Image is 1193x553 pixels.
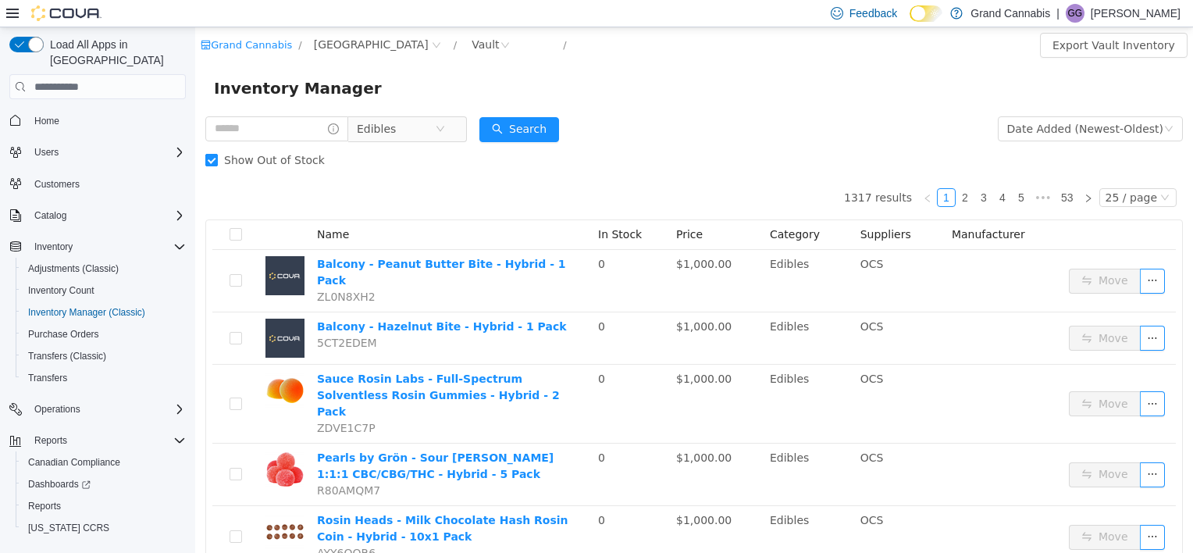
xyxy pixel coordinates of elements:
[16,517,192,539] button: [US_STATE] CCRS
[835,161,860,180] span: •••
[16,367,192,389] button: Transfers
[22,453,126,472] a: Canadian Compliance
[568,416,659,479] td: Edibles
[965,166,974,177] i: icon: down
[22,303,151,322] a: Inventory Manager (Classic)
[817,162,835,179] a: 5
[276,5,304,29] div: Vault
[23,127,136,139] span: Show Out of Stock
[1056,4,1059,23] p: |
[970,4,1050,23] p: Grand Cannabis
[723,161,742,180] li: Previous Page
[403,345,410,358] span: 0
[5,12,16,23] i: icon: shop
[28,500,61,512] span: Reports
[22,303,186,322] span: Inventory Manager (Classic)
[481,230,536,243] span: $1,000.00
[817,161,835,180] li: 5
[28,237,186,256] span: Inventory
[665,201,716,213] span: Suppliers
[19,48,196,73] span: Inventory Manager
[28,456,120,469] span: Canadian Compliance
[3,205,192,227] button: Catalog
[22,347,112,366] a: Transfers (Classic)
[28,431,73,450] button: Reports
[22,281,186,300] span: Inventory Count
[945,241,970,266] button: icon: ellipsis
[122,345,365,391] a: Sauce Rosin Labs - Full-Spectrum Solventless Rosin Gummies - Hybrid - 2 Pack
[28,431,186,450] span: Reports
[860,161,884,180] li: 53
[403,201,447,213] span: In Stock
[70,485,109,524] img: Rosin Heads - Milk Chocolate Hash Rosin Coin - Hybrid - 10x1 Pack hero shot
[122,394,180,407] span: ZDVE1C7P
[70,423,109,462] img: Pearls by Grön - Sour Cherry Bliss 1:1:1 CBC/CBG/THC - Hybrid - 5 Pack hero shot
[122,230,371,259] a: Balcony - Peanut Butter Bite - Hybrid - 1 Pack
[403,487,410,499] span: 0
[28,112,66,130] a: Home
[28,237,79,256] button: Inventory
[1091,4,1181,23] p: [PERSON_NAME]
[874,241,945,266] button: icon: swapMove
[403,230,410,243] span: 0
[34,115,59,127] span: Home
[22,519,116,537] a: [US_STATE] CCRS
[910,162,962,179] div: 25 / page
[28,328,99,341] span: Purchase Orders
[22,325,186,344] span: Purchase Orders
[22,453,186,472] span: Canadian Compliance
[649,161,717,180] li: 1317 results
[22,369,186,387] span: Transfers
[665,293,689,305] span: OCS
[568,337,659,416] td: Edibles
[22,475,97,494] a: Dashboards
[34,209,66,222] span: Catalog
[874,364,945,389] button: icon: swapMove
[119,9,233,26] span: Port Dover
[728,166,737,176] i: icon: left
[28,478,91,491] span: Dashboards
[874,298,945,323] button: icon: swapMove
[34,241,73,253] span: Inventory
[122,457,185,469] span: R80AMQM7
[34,434,67,447] span: Reports
[28,400,186,419] span: Operations
[3,398,192,420] button: Operations
[22,369,73,387] a: Transfers
[481,487,536,499] span: $1,000.00
[122,424,358,453] a: Pearls by Grön - Sour [PERSON_NAME] 1:1:1 CBC/CBG/THC - Hybrid - 5 Pack
[28,284,94,297] span: Inventory Count
[70,291,109,330] img: Balcony - Hazelnut Bite - Hybrid - 1 Pack placeholder
[835,161,860,180] li: Next 5 Pages
[22,475,186,494] span: Dashboards
[761,162,778,179] a: 2
[481,293,536,305] span: $1,000.00
[122,293,372,305] a: Balcony - Hazelnut Bite - Hybrid - 1 Pack
[16,345,192,367] button: Transfers (Classic)
[133,96,144,107] i: icon: info-circle
[3,236,192,258] button: Inventory
[849,5,897,21] span: Feedback
[742,161,760,180] li: 1
[481,424,536,437] span: $1,000.00
[760,161,779,180] li: 2
[22,259,125,278] a: Adjustments (Classic)
[874,435,945,460] button: icon: swapMove
[403,293,410,305] span: 0
[22,259,186,278] span: Adjustments (Classic)
[70,344,109,383] img: Sauce Rosin Labs - Full-Spectrum Solventless Rosin Gummies - Hybrid - 2 Pack hero shot
[28,206,186,225] span: Catalog
[70,229,109,268] img: Balcony - Peanut Butter Bite - Hybrid - 1 Pack placeholder
[34,146,59,159] span: Users
[122,519,180,532] span: AYY6QQR6
[28,262,119,275] span: Adjustments (Classic)
[28,400,87,419] button: Operations
[28,110,186,130] span: Home
[3,109,192,131] button: Home
[22,497,186,516] span: Reports
[122,263,180,276] span: ZL0N8XH2
[28,522,109,534] span: [US_STATE] CCRS
[665,424,689,437] span: OCS
[945,298,970,323] button: icon: ellipsis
